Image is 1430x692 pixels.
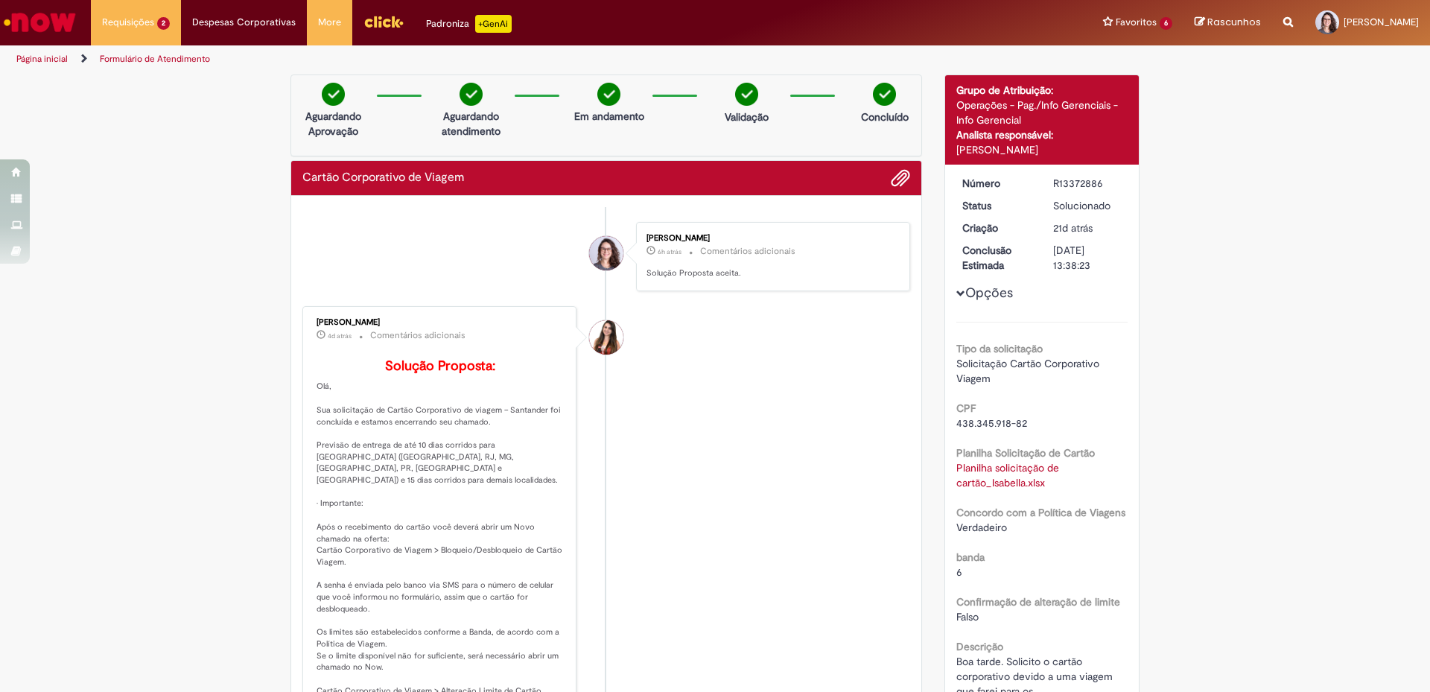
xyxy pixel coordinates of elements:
[861,109,909,124] p: Concluído
[700,245,795,258] small: Comentários adicionais
[891,168,910,188] button: Adicionar anexos
[102,15,154,30] span: Requisições
[435,109,507,139] p: Aguardando atendimento
[1344,16,1419,28] span: [PERSON_NAME]
[1053,221,1093,235] time: 07/08/2025 18:30:24
[956,342,1043,355] b: Tipo da solicitação
[460,83,483,106] img: check-circle-green.png
[725,109,769,124] p: Validação
[317,318,565,327] div: [PERSON_NAME]
[1,7,78,37] img: ServiceNow
[597,83,620,106] img: check-circle-green.png
[370,329,465,342] small: Comentários adicionais
[873,83,896,106] img: check-circle-green.png
[322,83,345,106] img: check-circle-green.png
[956,595,1120,609] b: Confirmação de alteração de limite
[318,15,341,30] span: More
[658,247,681,256] span: 6h atrás
[735,83,758,106] img: check-circle-green.png
[302,171,464,185] h2: Cartão Corporativo de Viagem Histórico de tíquete
[574,109,644,124] p: Em andamento
[646,267,894,279] p: Solução Proposta aceita.
[157,17,170,30] span: 2
[956,565,962,579] span: 6
[956,461,1062,489] a: Download de Planilha solicitação de cartão_Isabella.xlsx
[646,234,894,243] div: [PERSON_NAME]
[363,10,404,33] img: click_logo_yellow_360x200.png
[16,53,68,65] a: Página inicial
[956,401,976,415] b: CPF
[1116,15,1157,30] span: Favoritos
[956,550,985,564] b: banda
[956,127,1128,142] div: Analista responsável:
[328,331,352,340] span: 4d atrás
[1160,17,1172,30] span: 6
[956,446,1095,460] b: Planilha Solicitação de Cartão
[956,98,1128,127] div: Operações - Pag./Info Gerenciais - Info Gerencial
[11,45,942,73] ul: Trilhas de página
[475,15,512,33] p: +GenAi
[1053,243,1122,273] div: [DATE] 13:38:23
[589,320,623,355] div: Thais Dos Santos
[956,610,979,623] span: Falso
[956,506,1125,519] b: Concordo com a Política de Viagens
[1053,220,1122,235] div: 07/08/2025 18:30:24
[658,247,681,256] time: 28/08/2025 12:33:29
[1053,221,1093,235] span: 21d atrás
[589,236,623,270] div: Isabella Fernanda Pereira
[951,198,1043,213] dt: Status
[426,15,512,33] div: Padroniza
[956,142,1128,157] div: [PERSON_NAME]
[956,416,1027,430] span: 438.345.918-82
[1053,198,1122,213] div: Solucionado
[956,640,1003,653] b: Descrição
[951,176,1043,191] dt: Número
[951,220,1043,235] dt: Criação
[956,357,1102,385] span: Solicitação Cartão Corporativo Viagem
[328,331,352,340] time: 25/08/2025 09:37:13
[297,109,369,139] p: Aguardando Aprovação
[1207,15,1261,29] span: Rascunhos
[1195,16,1261,30] a: Rascunhos
[100,53,210,65] a: Formulário de Atendimento
[951,243,1043,273] dt: Conclusão Estimada
[1053,176,1122,191] div: R13372886
[956,521,1007,534] span: Verdadeiro
[956,83,1128,98] div: Grupo de Atribuição:
[192,15,296,30] span: Despesas Corporativas
[385,358,495,375] b: Solução Proposta:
